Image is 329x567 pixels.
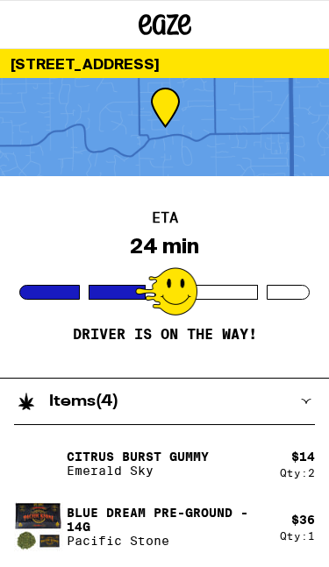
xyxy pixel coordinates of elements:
p: Emerald Sky [67,464,209,478]
h2: Items ( 4 ) [49,393,118,409]
p: Citrus Burst Gummy [67,450,209,464]
div: Qty: 1 [280,530,315,542]
img: Blue Dream Pre-Ground - 14g [14,502,63,551]
div: 24 min [130,234,199,259]
h2: ETA [152,211,178,225]
div: $ 36 [291,513,315,527]
p: Pacific Stone [67,534,266,548]
div: $ 14 [291,450,315,464]
img: Citrus Burst Gummy [14,439,63,488]
div: Qty: 2 [280,467,315,478]
p: Driver is on the way! [73,326,257,344]
p: Blue Dream Pre-Ground - 14g [67,506,266,534]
